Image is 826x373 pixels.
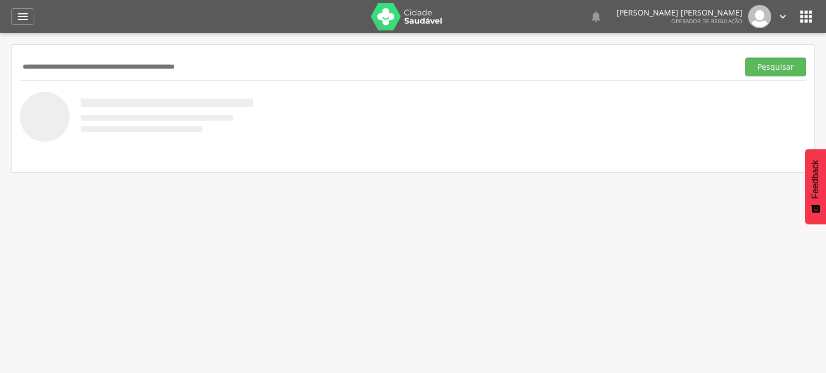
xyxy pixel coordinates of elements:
[777,5,789,28] a: 
[589,10,603,23] i: 
[16,10,29,23] i: 
[811,160,820,199] span: Feedback
[805,149,826,224] button: Feedback - Mostrar pesquisa
[797,8,815,25] i: 
[671,17,743,25] span: Operador de regulação
[777,11,789,23] i: 
[589,5,603,28] a: 
[616,9,743,17] p: [PERSON_NAME] [PERSON_NAME]
[745,58,806,76] button: Pesquisar
[11,8,34,25] a: 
